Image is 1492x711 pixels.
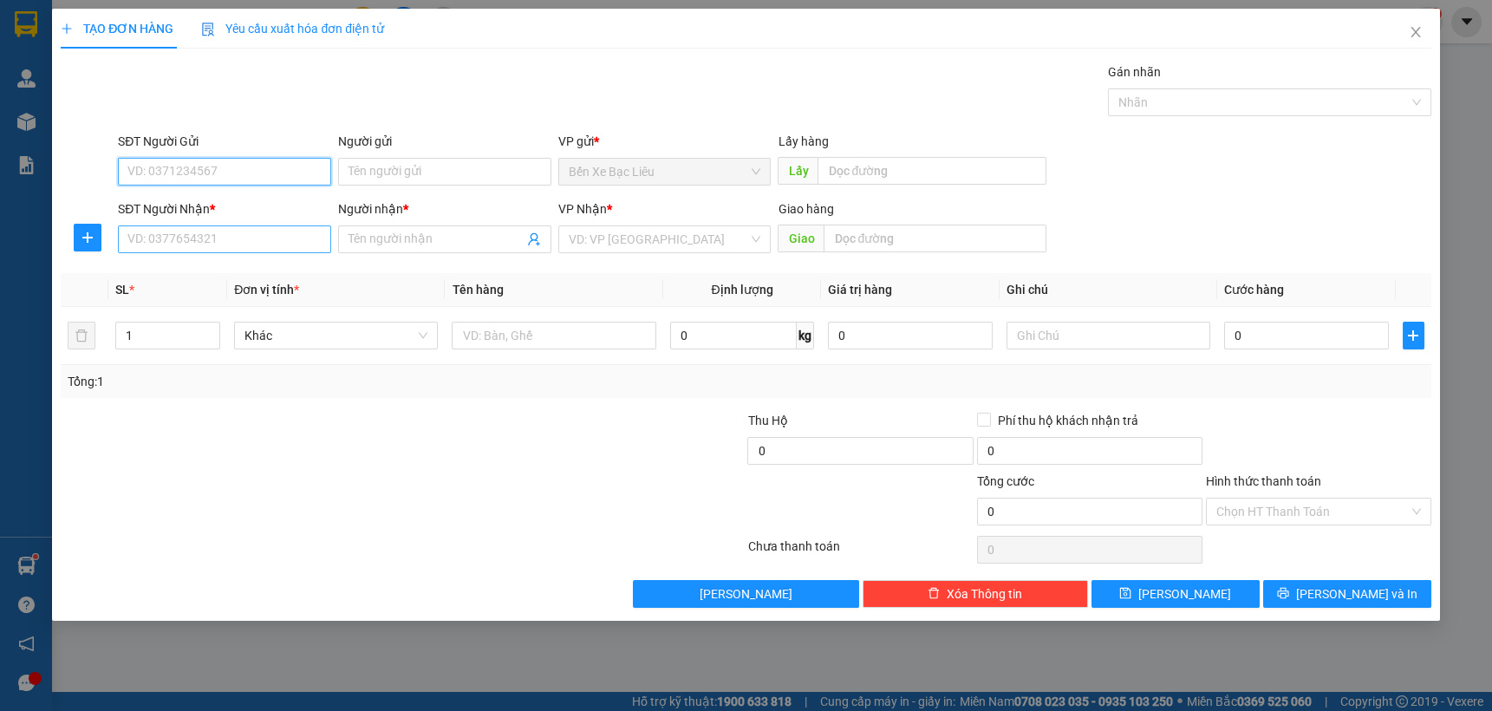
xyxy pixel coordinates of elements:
[1403,322,1424,349] button: plus
[1000,273,1217,307] th: Ghi chú
[828,283,892,297] span: Giá trị hàng
[747,414,787,427] span: Thu Hộ
[928,587,940,601] span: delete
[75,231,101,245] span: plus
[244,323,427,349] span: Khác
[1206,474,1321,488] label: Hình thức thanh toán
[61,22,173,36] span: TẠO ĐƠN HÀNG
[711,283,772,297] span: Định lượng
[118,199,331,219] div: SĐT Người Nhận
[8,60,330,82] li: 0946 508 595
[1391,9,1440,57] button: Close
[947,584,1022,603] span: Xóa Thông tin
[1119,587,1131,601] span: save
[797,322,814,349] span: kg
[1404,329,1424,342] span: plus
[558,202,607,216] span: VP Nhận
[1409,25,1423,39] span: close
[100,42,114,55] span: environment
[1224,283,1284,297] span: Cước hàng
[68,322,95,349] button: delete
[569,159,761,185] span: Bến Xe Bạc Liêu
[61,23,73,35] span: plus
[118,132,331,151] div: SĐT Người Gửi
[818,157,1046,185] input: Dọc đường
[234,283,299,297] span: Đơn vị tính
[824,225,1046,252] input: Dọc đường
[68,372,577,391] div: Tổng: 1
[746,537,974,567] div: Chưa thanh toán
[115,283,129,297] span: SL
[828,322,993,349] input: 0
[633,580,858,608] button: [PERSON_NAME]
[452,283,503,297] span: Tên hàng
[977,474,1034,488] span: Tổng cước
[778,225,824,252] span: Giao
[778,202,833,216] span: Giao hàng
[1277,587,1289,601] span: printer
[338,132,551,151] div: Người gửi
[1091,580,1260,608] button: save[PERSON_NAME]
[700,584,792,603] span: [PERSON_NAME]
[863,580,1088,608] button: deleteXóa Thông tin
[8,38,330,60] li: 995 [PERSON_NAME]
[527,232,541,246] span: user-add
[1296,584,1417,603] span: [PERSON_NAME] và In
[778,134,828,148] span: Lấy hàng
[1007,322,1210,349] input: Ghi Chú
[558,132,772,151] div: VP gửi
[991,411,1145,430] span: Phí thu hộ khách nhận trả
[8,108,241,137] b: GỬI : Bến Xe Bạc Liêu
[74,224,101,251] button: plus
[1138,584,1231,603] span: [PERSON_NAME]
[201,23,215,36] img: icon
[100,63,114,77] span: phone
[778,157,818,185] span: Lấy
[201,22,384,36] span: Yêu cầu xuất hóa đơn điện tử
[100,11,231,33] b: Nhà Xe Hà My
[1263,580,1431,608] button: printer[PERSON_NAME] và In
[452,322,655,349] input: VD: Bàn, Ghế
[338,199,551,219] div: Người nhận
[1108,65,1161,79] label: Gán nhãn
